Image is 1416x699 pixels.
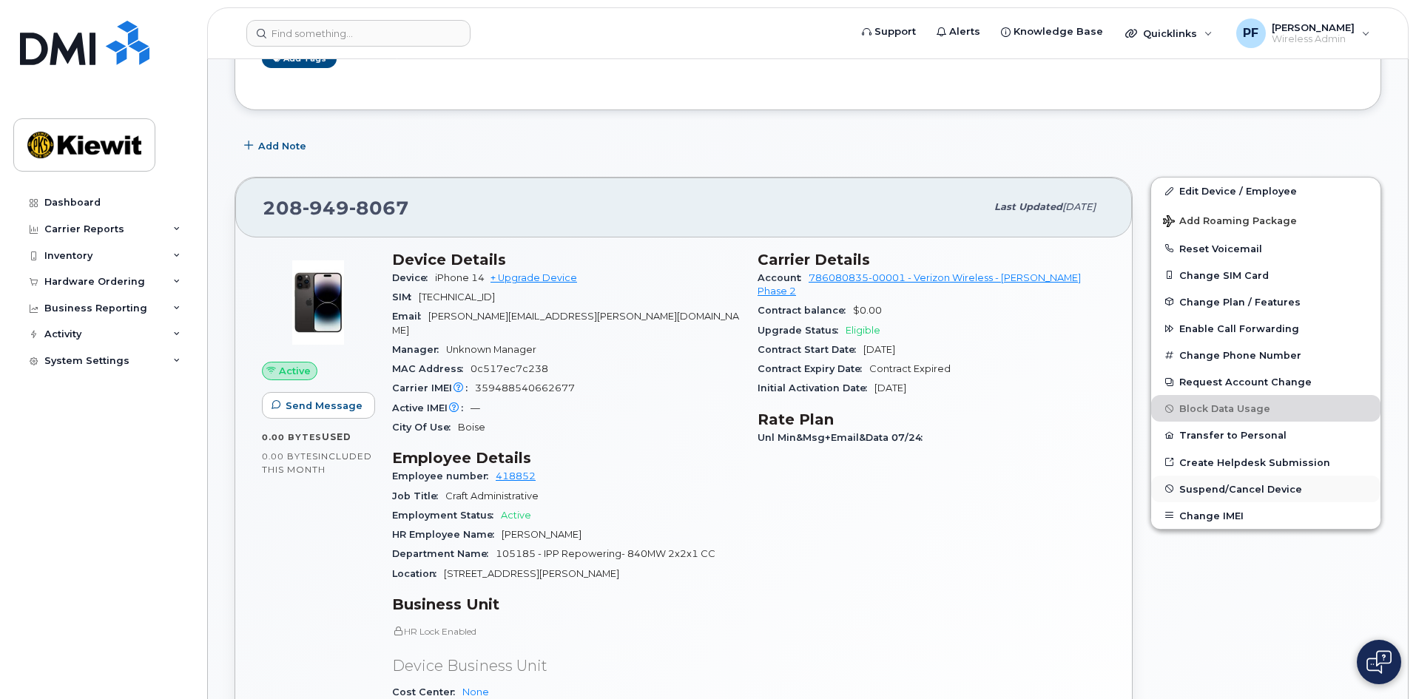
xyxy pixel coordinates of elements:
[1014,24,1103,39] span: Knowledge Base
[1366,650,1392,674] img: Open chat
[392,272,435,283] span: Device
[1151,449,1380,476] a: Create Helpdesk Submission
[262,432,322,442] span: 0.00 Bytes
[471,402,480,413] span: —
[869,363,951,374] span: Contract Expired
[1151,368,1380,395] button: Request Account Change
[949,24,980,39] span: Alerts
[322,431,351,442] span: used
[392,311,739,335] span: [PERSON_NAME][EMAIL_ADDRESS][PERSON_NAME][DOMAIN_NAME]
[758,251,1105,269] h3: Carrier Details
[1151,205,1380,235] button: Add Roaming Package
[874,382,906,394] span: [DATE]
[758,325,846,336] span: Upgrade Status
[1179,296,1301,307] span: Change Plan / Features
[392,402,471,413] span: Active IMEI
[991,17,1113,47] a: Knowledge Base
[1151,262,1380,288] button: Change SIM Card
[994,201,1062,212] span: Last updated
[1062,201,1096,212] span: [DATE]
[1151,422,1380,448] button: Transfer to Personal
[1151,476,1380,502] button: Suspend/Cancel Device
[263,197,409,219] span: 208
[446,344,536,355] span: Unknown Manager
[392,548,496,559] span: Department Name
[471,363,548,374] span: 0c517ec7c238
[1272,33,1355,45] span: Wireless Admin
[445,490,539,502] span: Craft Administrative
[274,258,363,347] img: image20231002-3703462-njx0qo.jpeg
[1226,18,1380,48] div: Paige Finch
[419,291,495,303] span: [TECHNICAL_ID]
[874,24,916,39] span: Support
[496,470,536,482] a: 418852
[758,382,874,394] span: Initial Activation Date
[392,655,740,677] p: Device Business Unit
[1151,342,1380,368] button: Change Phone Number
[1151,288,1380,315] button: Change Plan / Features
[392,382,475,394] span: Carrier IMEI
[392,291,419,303] span: SIM
[926,17,991,47] a: Alerts
[458,422,485,433] span: Boise
[1151,502,1380,529] button: Change IMEI
[392,568,444,579] span: Location
[490,272,577,283] a: + Upgrade Device
[1115,18,1223,48] div: Quicklinks
[392,344,446,355] span: Manager
[1163,215,1297,229] span: Add Roaming Package
[303,197,349,219] span: 949
[758,344,863,355] span: Contract Start Date
[1243,24,1258,42] span: PF
[444,568,619,579] span: [STREET_ADDRESS][PERSON_NAME]
[349,197,409,219] span: 8067
[392,625,740,638] p: HR Lock Enabled
[501,510,531,521] span: Active
[392,422,458,433] span: City Of Use
[853,305,882,316] span: $0.00
[1151,235,1380,262] button: Reset Voicemail
[392,595,740,613] h3: Business Unit
[392,490,445,502] span: Job Title
[758,363,869,374] span: Contract Expiry Date
[1179,323,1299,334] span: Enable Call Forwarding
[392,510,501,521] span: Employment Status
[1179,483,1302,494] span: Suspend/Cancel Device
[435,272,485,283] span: iPhone 14
[258,139,306,153] span: Add Note
[392,449,740,467] h3: Employee Details
[758,305,853,316] span: Contract balance
[279,364,311,378] span: Active
[262,451,318,462] span: 0.00 Bytes
[235,132,319,159] button: Add Note
[863,344,895,355] span: [DATE]
[852,17,926,47] a: Support
[392,363,471,374] span: MAC Address
[1151,395,1380,422] button: Block Data Usage
[246,20,471,47] input: Find something...
[1151,178,1380,204] a: Edit Device / Employee
[1151,315,1380,342] button: Enable Call Forwarding
[262,392,375,419] button: Send Message
[758,272,1081,297] a: 786080835-00001 - Verizon Wireless - [PERSON_NAME] Phase 2
[758,432,930,443] span: Unl Min&Msg+Email&Data 07/24
[758,272,809,283] span: Account
[846,325,880,336] span: Eligible
[392,529,502,540] span: HR Employee Name
[392,311,428,322] span: Email
[462,686,489,698] a: None
[475,382,575,394] span: 359488540662677
[1272,21,1355,33] span: [PERSON_NAME]
[262,450,372,475] span: included this month
[392,470,496,482] span: Employee number
[392,686,462,698] span: Cost Center
[758,411,1105,428] h3: Rate Plan
[286,399,363,413] span: Send Message
[1143,27,1197,39] span: Quicklinks
[502,529,581,540] span: [PERSON_NAME]
[496,548,715,559] span: 105185 - IPP Repowering- 840MW 2x2x1 CC
[392,251,740,269] h3: Device Details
